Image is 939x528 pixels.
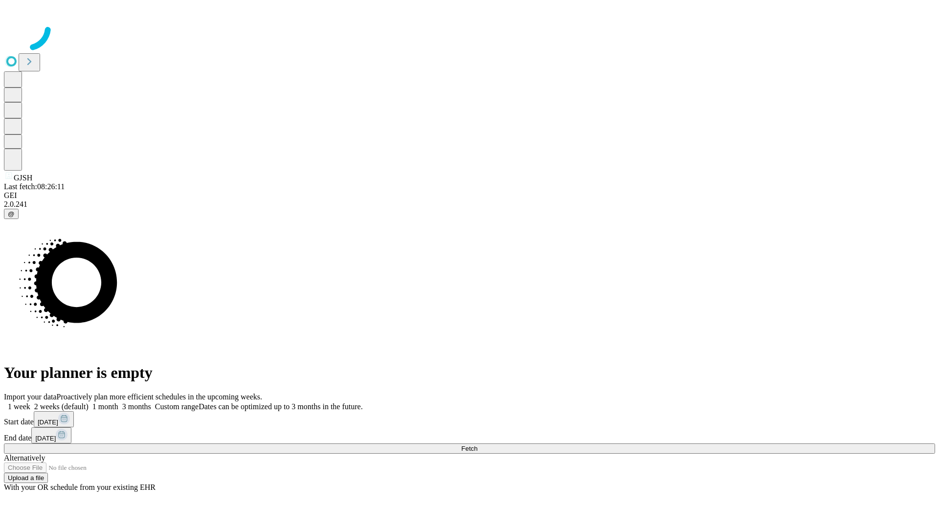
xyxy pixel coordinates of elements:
[34,402,89,411] span: 2 weeks (default)
[4,483,156,491] span: With your OR schedule from your existing EHR
[4,191,935,200] div: GEI
[31,427,71,443] button: [DATE]
[35,435,56,442] span: [DATE]
[34,411,74,427] button: [DATE]
[4,364,935,382] h1: Your planner is empty
[122,402,151,411] span: 3 months
[4,393,57,401] span: Import your data
[199,402,362,411] span: Dates can be optimized up to 3 months in the future.
[38,418,58,426] span: [DATE]
[4,427,935,443] div: End date
[4,200,935,209] div: 2.0.241
[4,454,45,462] span: Alternatively
[4,209,19,219] button: @
[4,443,935,454] button: Fetch
[14,174,32,182] span: GJSH
[92,402,118,411] span: 1 month
[4,411,935,427] div: Start date
[57,393,262,401] span: Proactively plan more efficient schedules in the upcoming weeks.
[8,402,30,411] span: 1 week
[8,210,15,218] span: @
[155,402,199,411] span: Custom range
[461,445,477,452] span: Fetch
[4,473,48,483] button: Upload a file
[4,182,65,191] span: Last fetch: 08:26:11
